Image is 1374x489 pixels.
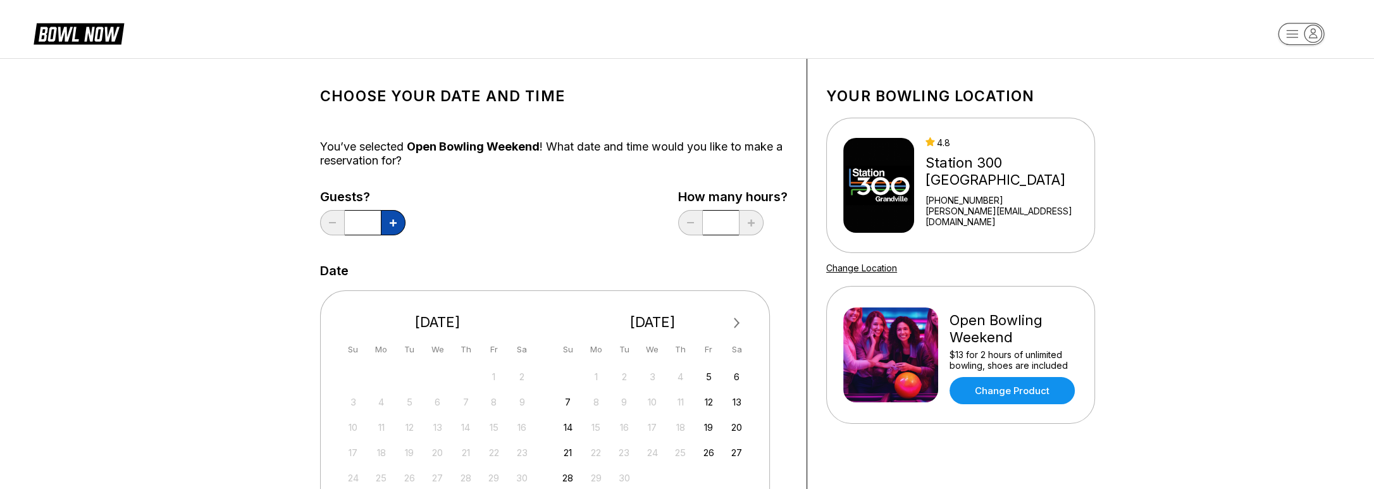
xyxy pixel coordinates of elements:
[429,393,446,411] div: Not available Wednesday, August 6th, 2025
[925,206,1089,227] a: [PERSON_NAME][EMAIL_ADDRESS][DOMAIN_NAME]
[672,444,689,461] div: Not available Thursday, September 25th, 2025
[320,190,405,204] label: Guests?
[588,469,605,486] div: Not available Monday, September 29th, 2025
[429,469,446,486] div: Not available Wednesday, August 27th, 2025
[588,393,605,411] div: Not available Monday, September 8th, 2025
[345,393,362,411] div: Not available Sunday, August 3rd, 2025
[700,393,717,411] div: Choose Friday, September 12th, 2025
[429,419,446,436] div: Not available Wednesday, August 13th, 2025
[925,137,1089,148] div: 4.8
[555,314,751,331] div: [DATE]
[345,469,362,486] div: Not available Sunday, August 24th, 2025
[514,393,531,411] div: Not available Saturday, August 9th, 2025
[340,314,536,331] div: [DATE]
[320,87,788,105] h1: Choose your Date and time
[728,444,745,461] div: Choose Saturday, September 27th, 2025
[843,138,914,233] img: Station 300 Grandville
[644,419,661,436] div: Not available Wednesday, September 17th, 2025
[559,419,576,436] div: Choose Sunday, September 14th, 2025
[401,341,418,358] div: Tu
[728,419,745,436] div: Choose Saturday, September 20th, 2025
[514,469,531,486] div: Not available Saturday, August 30th, 2025
[588,444,605,461] div: Not available Monday, September 22nd, 2025
[559,393,576,411] div: Choose Sunday, September 7th, 2025
[700,368,717,385] div: Choose Friday, September 5th, 2025
[672,393,689,411] div: Not available Thursday, September 11th, 2025
[559,341,576,358] div: Su
[950,312,1078,346] div: Open Bowling Weekend
[457,469,474,486] div: Not available Thursday, August 28th, 2025
[728,368,745,385] div: Choose Saturday, September 6th, 2025
[514,368,531,385] div: Not available Saturday, August 2nd, 2025
[616,341,633,358] div: Tu
[457,444,474,461] div: Not available Thursday, August 21st, 2025
[950,349,1078,371] div: $13 for 2 hours of unlimited bowling, shoes are included
[588,341,605,358] div: Mo
[373,469,390,486] div: Not available Monday, August 25th, 2025
[407,140,540,153] span: Open Bowling Weekend
[514,444,531,461] div: Not available Saturday, August 23rd, 2025
[588,419,605,436] div: Not available Monday, September 15th, 2025
[644,444,661,461] div: Not available Wednesday, September 24th, 2025
[345,444,362,461] div: Not available Sunday, August 17th, 2025
[345,341,362,358] div: Su
[672,341,689,358] div: Th
[401,393,418,411] div: Not available Tuesday, August 5th, 2025
[843,307,938,402] img: Open Bowling Weekend
[925,154,1089,189] div: Station 300 [GEOGRAPHIC_DATA]
[345,419,362,436] div: Not available Sunday, August 10th, 2025
[616,469,633,486] div: Not available Tuesday, September 30th, 2025
[485,419,502,436] div: Not available Friday, August 15th, 2025
[485,393,502,411] div: Not available Friday, August 8th, 2025
[700,444,717,461] div: Choose Friday, September 26th, 2025
[558,367,748,486] div: month 2025-09
[644,368,661,385] div: Not available Wednesday, September 3rd, 2025
[950,377,1075,404] a: Change Product
[644,341,661,358] div: We
[826,87,1095,105] h1: Your bowling location
[485,469,502,486] div: Not available Friday, August 29th, 2025
[373,341,390,358] div: Mo
[457,419,474,436] div: Not available Thursday, August 14th, 2025
[401,419,418,436] div: Not available Tuesday, August 12th, 2025
[485,341,502,358] div: Fr
[616,368,633,385] div: Not available Tuesday, September 2nd, 2025
[401,444,418,461] div: Not available Tuesday, August 19th, 2025
[672,368,689,385] div: Not available Thursday, September 4th, 2025
[925,195,1089,206] div: [PHONE_NUMBER]
[457,393,474,411] div: Not available Thursday, August 7th, 2025
[320,140,788,168] div: You’ve selected ! What date and time would you like to make a reservation for?
[373,393,390,411] div: Not available Monday, August 4th, 2025
[373,444,390,461] div: Not available Monday, August 18th, 2025
[700,419,717,436] div: Choose Friday, September 19th, 2025
[728,341,745,358] div: Sa
[559,444,576,461] div: Choose Sunday, September 21st, 2025
[616,393,633,411] div: Not available Tuesday, September 9th, 2025
[728,393,745,411] div: Choose Saturday, September 13th, 2025
[429,444,446,461] div: Not available Wednesday, August 20th, 2025
[373,419,390,436] div: Not available Monday, August 11th, 2025
[672,419,689,436] div: Not available Thursday, September 18th, 2025
[514,341,531,358] div: Sa
[401,469,418,486] div: Not available Tuesday, August 26th, 2025
[616,419,633,436] div: Not available Tuesday, September 16th, 2025
[727,313,747,333] button: Next Month
[678,190,788,204] label: How many hours?
[559,469,576,486] div: Choose Sunday, September 28th, 2025
[485,444,502,461] div: Not available Friday, August 22nd, 2025
[457,341,474,358] div: Th
[429,341,446,358] div: We
[644,393,661,411] div: Not available Wednesday, September 10th, 2025
[588,368,605,385] div: Not available Monday, September 1st, 2025
[514,419,531,436] div: Not available Saturday, August 16th, 2025
[320,264,349,278] label: Date
[485,368,502,385] div: Not available Friday, August 1st, 2025
[700,341,717,358] div: Fr
[616,444,633,461] div: Not available Tuesday, September 23rd, 2025
[826,263,897,273] a: Change Location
